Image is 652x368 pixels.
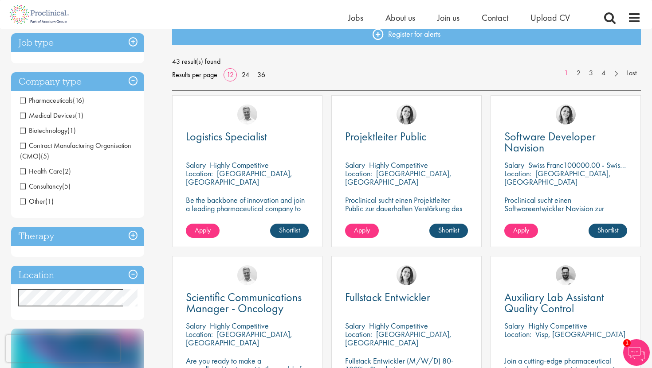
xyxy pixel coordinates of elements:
[585,68,597,78] a: 3
[11,227,144,246] h3: Therapy
[186,131,309,142] a: Logistics Specialist
[186,196,309,229] p: Be the backbone of innovation and join a leading pharmaceutical company to help keep life-changin...
[623,339,650,366] img: Chatbot
[385,12,415,23] a: About us
[345,129,426,144] span: Projektleiter Public
[62,182,71,191] span: (5)
[20,197,54,206] span: Other
[397,265,416,285] img: Nur Ergiydiren
[63,167,71,176] span: (2)
[20,141,131,161] span: Contract Manufacturing Organisation (CMO)
[186,290,302,316] span: Scientific Communications Manager - Oncology
[556,265,576,285] img: Emile De Beer
[20,182,71,191] span: Consultancy
[224,70,237,79] a: 12
[572,68,585,78] a: 2
[11,33,144,52] h3: Job type
[67,126,76,135] span: (1)
[195,225,211,235] span: Apply
[73,96,84,105] span: (16)
[20,197,45,206] span: Other
[504,290,604,316] span: Auxiliary Lab Assistant Quality Control
[504,292,627,314] a: Auxiliary Lab Assistant Quality Control
[589,224,627,238] a: Shortlist
[11,266,144,285] h3: Location
[186,329,213,339] span: Location:
[172,55,641,68] span: 43 result(s) found
[597,68,610,78] a: 4
[270,224,309,238] a: Shortlist
[186,329,292,348] p: [GEOGRAPHIC_DATA], [GEOGRAPHIC_DATA]
[20,111,75,120] span: Medical Devices
[504,321,524,331] span: Salary
[437,12,460,23] a: Join us
[75,111,83,120] span: (1)
[504,196,627,238] p: Proclinical sucht einen Softwareentwickler Navision zur dauerhaften Verstärkung des Teams unseres...
[237,265,257,285] img: Joshua Bye
[504,168,531,178] span: Location:
[345,131,468,142] a: Projektleiter Public
[504,160,524,170] span: Salary
[348,12,363,23] a: Jobs
[186,168,213,178] span: Location:
[622,68,641,78] a: Last
[369,321,428,331] p: Highly Competitive
[20,167,63,176] span: Health Care
[345,196,468,229] p: Proclinical sucht einen Projektleiter Public zur dauerhaften Verstärkung des Teams unseres Kunden...
[504,329,531,339] span: Location:
[45,197,54,206] span: (1)
[556,105,576,124] a: Nur Ergiydiren
[560,68,573,78] a: 1
[345,292,468,303] a: Fullstack Entwickler
[345,224,379,238] a: Apply
[20,96,73,105] span: Pharmaceuticals
[345,329,372,339] span: Location:
[20,111,83,120] span: Medical Devices
[345,321,365,331] span: Salary
[345,290,430,305] span: Fullstack Entwickler
[354,225,370,235] span: Apply
[172,23,641,45] a: Register for alerts
[11,72,144,91] h3: Company type
[504,129,596,155] span: Software Developer Navision
[345,160,365,170] span: Salary
[504,168,611,187] p: [GEOGRAPHIC_DATA], [GEOGRAPHIC_DATA]
[186,292,309,314] a: Scientific Communications Manager - Oncology
[186,160,206,170] span: Salary
[186,321,206,331] span: Salary
[513,225,529,235] span: Apply
[530,12,570,23] a: Upload CV
[237,105,257,124] img: Joshua Bye
[528,321,587,331] p: Highly Competitive
[210,321,269,331] p: Highly Competitive
[172,68,217,81] span: Results per page
[20,126,67,135] span: Biotechnology
[504,224,538,238] a: Apply
[20,96,84,105] span: Pharmaceuticals
[210,160,269,170] p: Highly Competitive
[345,329,452,348] p: [GEOGRAPHIC_DATA], [GEOGRAPHIC_DATA]
[623,339,631,347] span: 1
[186,129,267,144] span: Logistics Specialist
[369,160,428,170] p: Highly Competitive
[535,329,625,339] p: Visp, [GEOGRAPHIC_DATA]
[41,151,49,161] span: (5)
[482,12,508,23] a: Contact
[186,224,220,238] a: Apply
[397,105,416,124] img: Nur Ergiydiren
[239,70,252,79] a: 24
